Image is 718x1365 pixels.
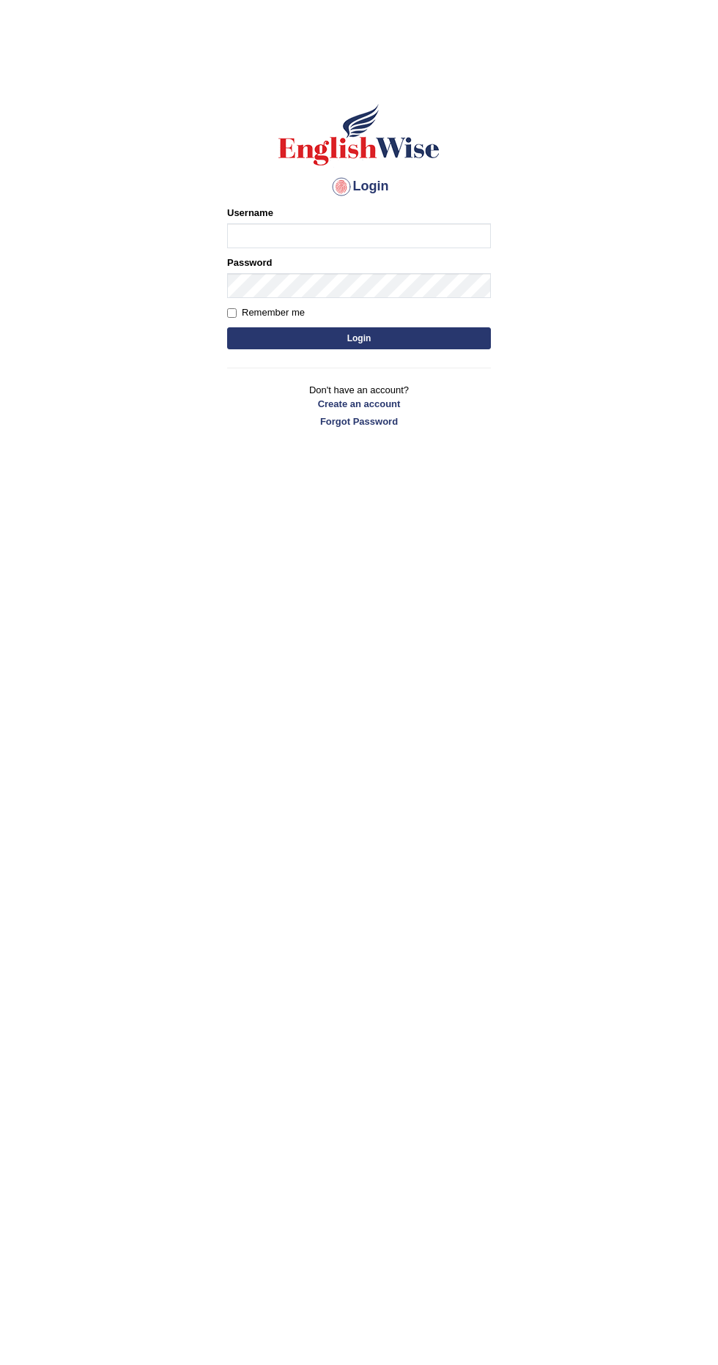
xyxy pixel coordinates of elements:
label: Remember me [227,305,305,320]
label: Username [227,206,273,220]
button: Login [227,327,491,349]
a: Create an account [227,397,491,411]
input: Remember me [227,308,237,318]
p: Don't have an account? [227,383,491,428]
label: Password [227,256,272,269]
img: Logo of English Wise sign in for intelligent practice with AI [275,102,443,168]
h4: Login [227,175,491,198]
a: Forgot Password [227,414,491,428]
